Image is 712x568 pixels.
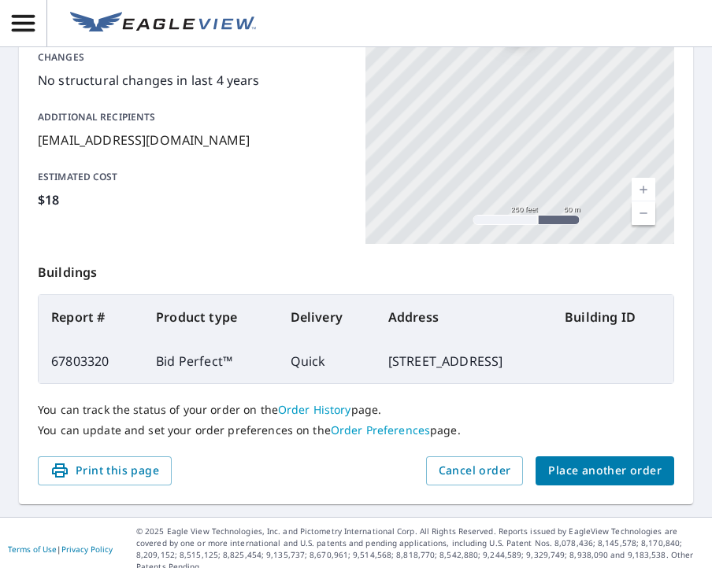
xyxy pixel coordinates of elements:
p: No structural changes in last 4 years [38,71,347,90]
th: Report # [39,295,143,339]
span: Place another order [548,461,662,481]
td: Quick [278,339,376,383]
td: [STREET_ADDRESS] [376,339,552,383]
img: EV Logo [70,12,256,35]
a: Terms of Use [8,544,57,555]
button: Print this page [38,456,172,485]
th: Building ID [552,295,673,339]
span: Print this page [50,461,159,481]
p: | [8,544,113,554]
a: Privacy Policy [61,544,113,555]
a: Current Level 17, Zoom In [632,178,655,201]
p: Additional recipients [38,110,347,124]
p: [EMAIL_ADDRESS][DOMAIN_NAME] [38,131,347,149]
td: Bid Perfect™ [143,339,278,383]
p: You can update and set your order preferences on the page. [38,423,674,437]
a: Current Level 17, Zoom Out [632,201,655,225]
p: $18 [38,190,347,209]
th: Delivery [278,295,376,339]
th: Product type [143,295,278,339]
a: EV Logo [61,2,265,45]
th: Address [376,295,552,339]
p: Changes [38,50,347,65]
button: Cancel order [426,456,524,485]
a: Order Preferences [331,422,430,437]
a: Order History [278,402,351,417]
td: 67803320 [39,339,143,383]
p: Estimated cost [38,170,347,184]
p: Buildings [38,244,674,294]
span: Cancel order [439,461,511,481]
button: Place another order [536,456,674,485]
p: You can track the status of your order on the page. [38,403,674,417]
